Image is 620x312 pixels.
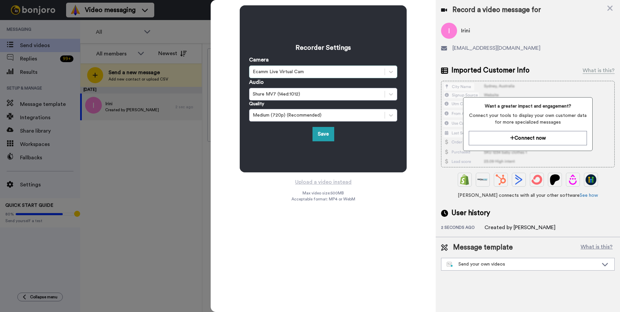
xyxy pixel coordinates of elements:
span: Want a greater impact and engagement? [469,103,587,110]
button: Upload a video instead [293,178,354,186]
button: Connect now [469,131,587,145]
div: Created by [PERSON_NAME] [484,223,556,231]
h3: Recorder Settings [249,43,397,52]
button: What is this? [579,243,615,253]
span: User history [451,208,490,218]
span: Connect your tools to display your own customer data for more specialized messages [469,112,587,126]
img: Ontraport [477,174,488,185]
img: Hubspot [495,174,506,185]
div: Ecamm Live Virtual Cam [253,68,381,75]
label: Audio [249,78,264,86]
a: See how [580,193,598,198]
img: nextgen-template.svg [447,262,453,267]
img: Drip [568,174,578,185]
label: Camera [249,56,269,64]
div: Shure MV7 (14ed:1012) [253,91,381,98]
span: Imported Customer Info [451,65,530,75]
div: Medium (720p) (Recommended) [253,112,381,119]
img: GoHighLevel [586,174,596,185]
span: Message template [453,243,513,253]
div: Send your own videos [447,261,598,268]
img: ActiveCampaign [513,174,524,185]
span: Max video size: 500 MB [302,190,344,196]
button: Save [313,127,334,141]
span: [EMAIL_ADDRESS][DOMAIN_NAME] [452,44,541,52]
label: Quality [249,101,264,107]
span: Acceptable format: MP4 or WebM [291,196,355,202]
img: ConvertKit [532,174,542,185]
div: 2 seconds ago [441,225,484,231]
span: [PERSON_NAME] connects with all your other software [441,192,615,199]
img: Shopify [459,174,470,185]
img: Patreon [550,174,560,185]
div: What is this? [583,66,615,74]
